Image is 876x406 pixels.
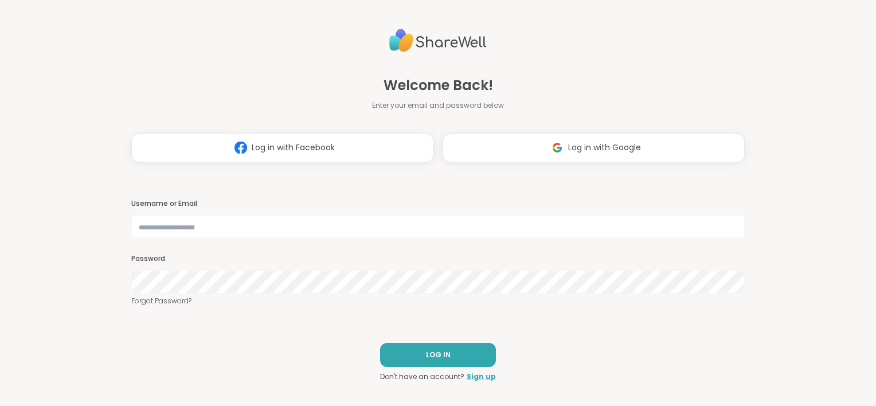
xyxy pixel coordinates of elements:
[384,75,493,96] span: Welcome Back!
[372,100,504,111] span: Enter your email and password below
[131,199,745,209] h3: Username or Email
[443,134,745,162] button: Log in with Google
[568,142,641,154] span: Log in with Google
[380,343,496,367] button: LOG IN
[380,372,464,382] span: Don't have an account?
[546,137,568,158] img: ShareWell Logomark
[131,254,745,264] h3: Password
[131,134,433,162] button: Log in with Facebook
[467,372,496,382] a: Sign up
[426,350,451,360] span: LOG IN
[131,296,745,306] a: Forgot Password?
[389,24,487,57] img: ShareWell Logo
[252,142,335,154] span: Log in with Facebook
[230,137,252,158] img: ShareWell Logomark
